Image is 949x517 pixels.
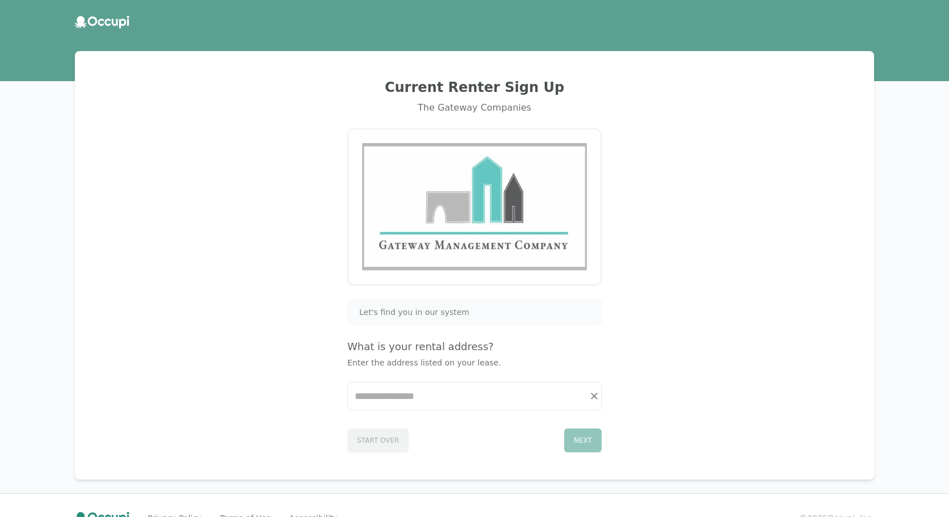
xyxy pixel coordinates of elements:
h2: Current Renter Sign Up [89,78,860,96]
span: Let's find you in our system [359,306,469,318]
input: Start typing... [348,383,601,410]
div: The Gateway Companies [89,101,860,115]
button: Clear [586,388,602,404]
p: Enter the address listed on your lease. [347,357,602,368]
img: Gateway Management [362,143,587,271]
h4: What is your rental address? [347,339,602,355]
